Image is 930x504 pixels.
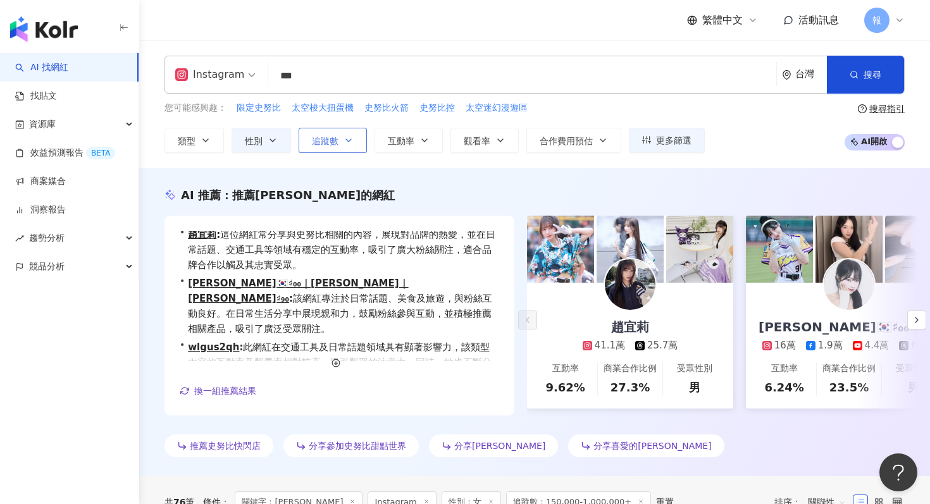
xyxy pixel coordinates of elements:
[164,102,226,114] span: 您可能感興趣：
[527,283,733,409] a: 趙宜莉41.1萬25.7萬互動率9.62%商業合作比例27.3%受眾性別男
[419,101,456,115] button: 史努比控
[309,441,406,451] span: 分享參加史努比甜點世界
[865,339,890,352] div: 4.4萬
[188,227,499,273] span: 這位網紅常分享與史努比相關的內容，展現對品牌的熱愛，並在日常話題、交通工具等領域有穩定的互動率，吸引了廣大粉絲關注，適合品牌合作以觸及其忠實受眾。
[190,441,261,451] span: 推薦史努比快閃店
[593,441,711,451] span: 分享喜愛的[PERSON_NAME]
[419,102,455,114] span: 史努比控
[656,135,691,145] span: 更多篩選
[552,362,579,375] div: 互動率
[29,110,56,138] span: 資源庫
[598,318,662,336] div: 趙宜莉
[466,102,528,114] span: 太空迷幻漫遊區
[180,381,257,400] button: 換一組推薦結果
[527,216,594,283] img: post-image
[827,56,904,94] button: 搜尋
[364,102,409,114] span: 史努比火箭
[188,278,408,304] a: [PERSON_NAME]🇰🇷♯₀₀｜[PERSON_NAME]｜[PERSON_NAME]♯₉₀
[872,13,881,27] span: 報
[771,362,798,375] div: 互動率
[292,102,354,114] span: 太空梭大扭蛋機
[239,341,243,353] span: :
[450,128,519,153] button: 觀看率
[375,128,443,153] button: 互動率
[689,379,700,395] div: 男
[829,379,869,395] div: 23.5%
[232,188,395,202] span: 推薦[PERSON_NAME]的網紅
[364,101,409,115] button: 史努比火箭
[795,69,827,80] div: 台灣
[237,102,281,114] span: 限定史努比
[858,104,867,113] span: question-circle
[232,128,291,153] button: 性別
[782,70,791,80] span: environment
[605,259,655,310] img: KOL Avatar
[188,229,216,240] a: 趙宜莉
[188,340,499,400] span: 此網紅在交通工具及日常話題領域具有顯著影響力，該類型內容的互動率及觀看率相對較高，吸引觀眾的注意力。同時，她也不斷分享個人資訊和相關主題，增強與粉絲的互動，能夠有效帶動相關產品的曝光與推廣。
[291,101,354,115] button: 太空梭大扭蛋機
[824,259,874,310] img: KOL Avatar
[879,453,917,491] iframe: Help Scout Beacon - Open
[245,136,263,146] span: 性別
[869,104,905,114] div: 搜尋指引
[746,216,813,283] img: post-image
[180,340,499,400] div: •
[15,61,68,74] a: searchAI 找網紅
[180,227,499,273] div: •
[15,147,115,159] a: 效益預測報告BETA
[611,379,650,395] div: 27.3%
[180,276,499,336] div: •
[29,252,65,281] span: 競品分析
[15,204,66,216] a: 洞察報告
[540,136,593,146] span: 合作費用預估
[774,339,796,352] div: 16萬
[864,70,881,80] span: 搜尋
[188,276,499,336] span: 該網紅專注於日常話題、美食及旅遊，與粉絲互動良好。在日常生活分享中展現親和力，鼓勵粉絲參與互動，並積極推薦相關產品，吸引了廣泛受眾關注。
[908,379,919,395] div: 男
[526,128,621,153] button: 合作費用預估
[29,224,65,252] span: 趨勢分析
[677,362,712,375] div: 受眾性別
[464,136,490,146] span: 觀看率
[666,216,733,283] img: post-image
[822,362,876,375] div: 商業合作比例
[15,90,57,102] a: 找貼文
[299,128,367,153] button: 追蹤數
[647,339,678,352] div: 25.7萬
[181,187,395,203] div: AI 推薦 ：
[818,339,843,352] div: 1.9萬
[604,362,657,375] div: 商業合作比例
[815,216,883,283] img: post-image
[702,13,743,27] span: 繁體中文
[545,379,585,395] div: 9.62%
[629,128,705,153] button: 更多篩選
[15,234,24,243] span: rise
[164,128,224,153] button: 類型
[216,229,220,240] span: :
[178,136,195,146] span: 類型
[764,379,803,395] div: 6.24%
[289,293,293,304] span: :
[175,65,244,85] div: Instagram
[10,16,78,42] img: logo
[388,136,414,146] span: 互動率
[188,341,239,353] a: wlgus2qh
[454,441,545,451] span: 分享[PERSON_NAME]
[597,216,664,283] img: post-image
[15,175,66,188] a: 商案媒合
[465,101,528,115] button: 太空迷幻漫遊區
[236,101,282,115] button: 限定史努比
[194,386,256,396] span: 換一組推薦結果
[798,14,839,26] span: 活動訊息
[595,339,625,352] div: 41.1萬
[312,136,338,146] span: 追蹤數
